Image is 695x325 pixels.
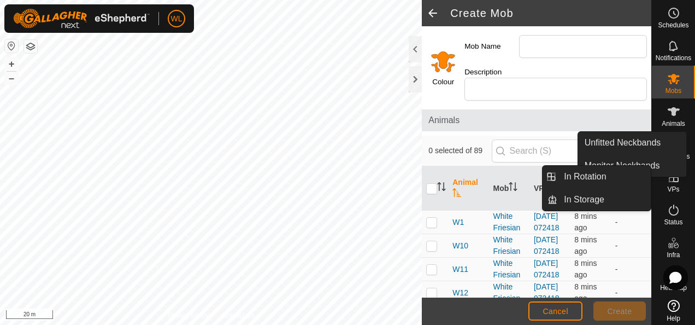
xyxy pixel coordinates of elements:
li: In Storage [543,189,651,211]
th: Animal [448,166,488,211]
span: W10 [452,240,468,252]
span: Schedules [658,22,688,28]
img: Gallagher Logo [13,9,150,28]
button: Create [593,301,646,321]
a: In Storage [557,189,651,211]
label: Mob Name [464,35,519,58]
a: [DATE] 072418 [534,282,559,303]
h2: Create Mob [450,7,651,20]
span: W1 [452,217,464,228]
span: Heatmap [660,285,687,291]
span: Mobs [665,88,681,94]
span: Create [608,307,632,316]
span: 17 Aug 2025, 1:38 pm [574,212,597,232]
td: - [611,281,651,305]
button: Map Layers [24,40,37,53]
div: White Friesian [493,258,525,281]
span: Animals [662,120,685,127]
th: VP [529,166,570,211]
a: [DATE] 072418 [534,212,559,232]
div: White Friesian [493,211,525,234]
span: Status [664,219,682,225]
span: W12 [452,287,468,299]
a: [DATE] 072418 [534,259,559,279]
span: Help [667,315,680,322]
li: In Rotation [543,166,651,188]
span: WL [171,13,182,25]
span: Cancel [543,307,568,316]
label: Description [464,67,519,78]
p-sorticon: Activate to sort [509,184,517,193]
input: Search (S) [492,140,624,162]
span: Notifications [656,55,691,61]
p-sorticon: Activate to sort [437,184,446,193]
button: + [5,57,18,71]
label: Colour [432,77,454,88]
a: Contact Us [222,311,254,321]
td: - [611,211,651,234]
a: In Rotation [557,166,651,188]
div: White Friesian [493,234,525,257]
span: W11 [452,264,468,275]
a: Privacy Policy [168,311,209,321]
span: 17 Aug 2025, 1:38 pm [574,282,597,303]
button: Cancel [528,301,582,321]
button: – [5,72,18,85]
span: Animals [428,114,645,127]
a: [DATE] 072418 [534,235,559,256]
div: White Friesian [493,281,525,304]
span: 0 selected of 89 [428,145,491,156]
p-sorticon: Activate to sort [452,190,461,199]
span: In Storage [564,193,604,206]
td: - [611,234,651,258]
button: Reset Map [5,39,18,53]
span: In Rotation [564,170,606,183]
span: Infra [667,252,680,258]
span: 17 Aug 2025, 1:38 pm [574,235,597,256]
th: Mob [489,166,529,211]
td: - [611,258,651,281]
span: 17 Aug 2025, 1:38 pm [574,259,597,279]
